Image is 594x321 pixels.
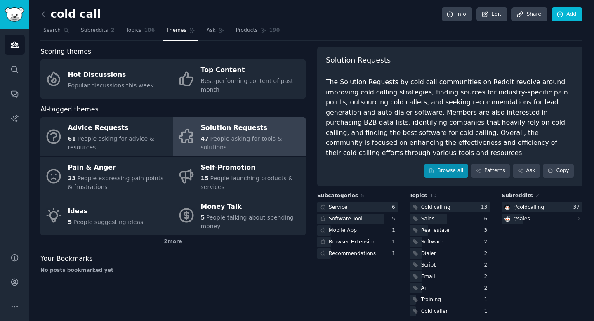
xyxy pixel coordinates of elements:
[421,308,448,315] div: Cold caller
[573,215,582,223] div: 10
[40,157,173,196] a: Pain & Anger23People expressing pain points & frustrations
[410,271,490,282] a: Email2
[81,27,108,34] span: Subreddits
[421,238,443,246] div: Software
[329,238,376,246] div: Browser Extension
[68,82,154,89] span: Popular discussions this week
[317,237,398,247] a: Browser Extension1
[392,215,398,223] div: 5
[204,24,227,41] a: Ask
[392,227,398,234] div: 1
[513,164,540,178] a: Ask
[40,24,72,41] a: Search
[410,214,490,224] a: Sales6
[513,215,530,223] div: r/ sales
[484,262,490,269] div: 2
[476,7,507,21] a: Edit
[410,225,490,236] a: Real estate3
[173,117,306,156] a: Solution Requests47People asking for tools & solutions
[326,77,574,158] div: The Solution Requests by cold call communities on Reddit revolve around improving cold calling st...
[504,204,510,210] img: coldcalling
[484,250,490,257] div: 2
[502,202,582,212] a: coldcallingr/coldcalling37
[68,175,164,190] span: People expressing pain points & frustrations
[40,59,173,99] a: Hot DiscussionsPopular discussions this week
[40,117,173,156] a: Advice Requests61People asking for advice & resources
[73,219,144,225] span: People suggesting ideas
[326,55,391,66] span: Solution Requests
[40,267,306,274] div: No posts bookmarked yet
[421,215,435,223] div: Sales
[68,161,169,174] div: Pain & Anger
[201,78,293,93] span: Best-performing content of past month
[484,308,490,315] div: 1
[484,273,490,281] div: 2
[111,27,115,34] span: 2
[502,192,533,200] span: Subreddits
[484,296,490,304] div: 1
[233,24,283,41] a: Products190
[481,204,490,211] div: 13
[201,201,302,214] div: Money Talk
[5,7,24,22] img: GummySearch logo
[269,27,280,34] span: 190
[410,248,490,259] a: Dialer2
[68,175,76,182] span: 23
[40,47,91,57] span: Scoring themes
[504,216,510,222] img: sales
[421,296,441,304] div: Training
[68,135,154,151] span: People asking for advice & resources
[392,250,398,257] div: 1
[201,175,293,190] span: People launching products & services
[543,164,574,178] button: Copy
[329,204,347,211] div: Service
[484,238,490,246] div: 2
[410,306,490,316] a: Cold caller1
[201,161,302,174] div: Self-Promotion
[173,196,306,235] a: Money Talk5People talking about spending money
[201,135,282,151] span: People asking for tools & solutions
[329,215,363,223] div: Software Tool
[68,122,169,135] div: Advice Requests
[166,27,186,34] span: Themes
[317,225,398,236] a: Mobile App1
[471,164,510,178] a: Patterns
[40,254,93,264] span: Your Bookmarks
[329,227,357,234] div: Mobile App
[511,7,547,21] a: Share
[201,214,205,221] span: 5
[68,219,72,225] span: 5
[68,68,154,81] div: Hot Discussions
[78,24,117,41] a: Subreddits2
[43,27,61,34] span: Search
[201,175,209,182] span: 15
[442,7,472,21] a: Info
[484,215,490,223] div: 6
[173,157,306,196] a: Self-Promotion15People launching products & services
[40,8,101,21] h2: cold call
[40,235,306,248] div: 2 more
[207,27,216,34] span: Ask
[410,192,427,200] span: Topics
[424,164,468,178] a: Browse all
[126,27,141,34] span: Topics
[421,204,450,211] div: Cold calling
[430,193,436,198] span: 10
[421,262,436,269] div: Script
[410,237,490,247] a: Software2
[361,193,364,198] span: 5
[68,205,144,218] div: Ideas
[317,192,358,200] span: Subcategories
[163,24,198,41] a: Themes
[410,283,490,293] a: Ai2
[502,214,582,224] a: salesr/sales10
[552,7,582,21] a: Add
[410,295,490,305] a: Training1
[329,250,376,257] div: Recommendations
[173,59,306,99] a: Top ContentBest-performing content of past month
[513,204,544,211] div: r/ coldcalling
[421,250,436,257] div: Dialer
[536,193,539,198] span: 2
[421,273,435,281] div: Email
[201,135,209,142] span: 47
